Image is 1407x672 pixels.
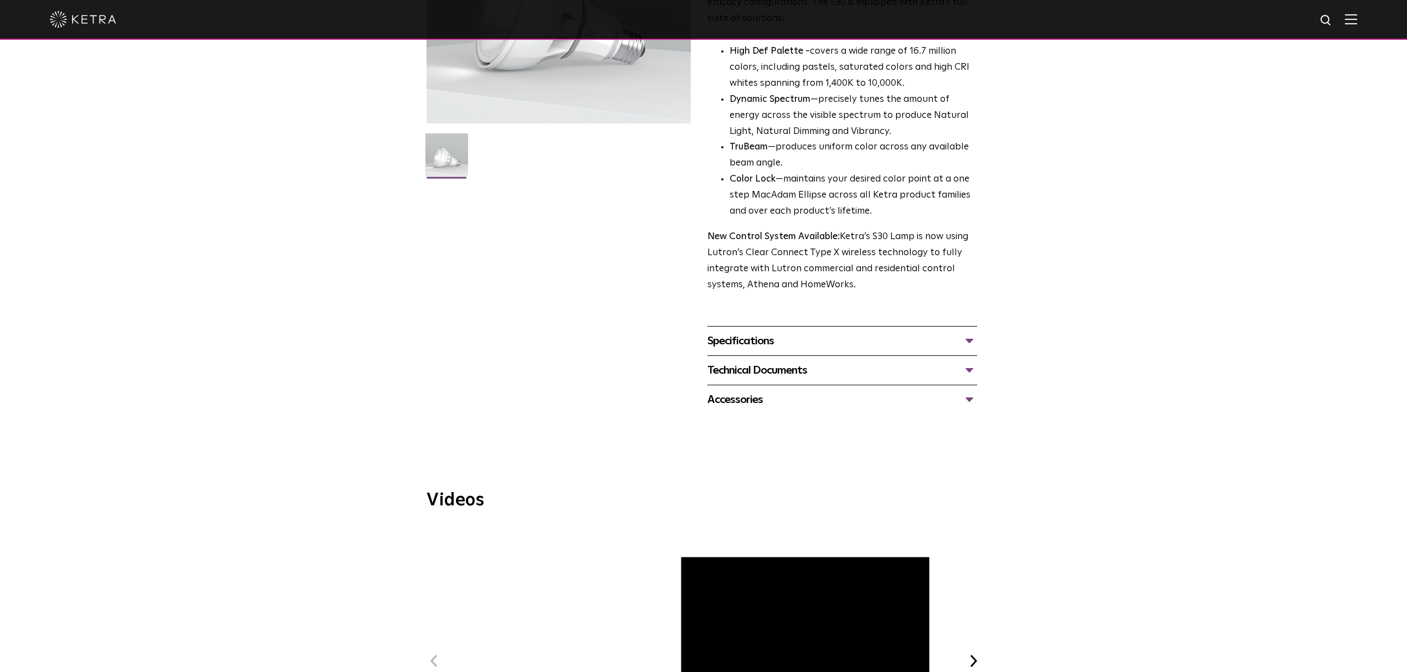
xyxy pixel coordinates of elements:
[707,229,977,293] p: Ketra’s S30 Lamp is now using Lutron’s Clear Connect Type X wireless technology to fully integrat...
[427,654,441,668] button: Previous
[1319,14,1333,28] img: search icon
[730,44,977,92] p: covers a wide range of 16.7 million colors, including pastels, saturated colors and high CRI whit...
[730,142,768,152] strong: TruBeam
[427,492,980,509] h3: Videos
[730,46,810,56] strong: High Def Palette -
[707,332,977,350] div: Specifications
[730,174,776,184] strong: Color Lock
[707,361,977,379] div: Technical Documents
[966,654,980,668] button: Next
[425,133,468,184] img: S30-Lamp-Edison-2021-Web-Square
[730,92,977,140] li: —precisely tunes the amount of energy across the visible spectrum to produce Natural Light, Natur...
[730,172,977,220] li: —maintains your desired color point at a one step MacAdam Ellipse across all Ketra product famili...
[730,95,810,104] strong: Dynamic Spectrum
[707,391,977,409] div: Accessories
[730,139,977,172] li: —produces uniform color across any available beam angle.
[707,232,840,241] strong: New Control System Available:
[1345,14,1357,24] img: Hamburger%20Nav.svg
[50,11,116,28] img: ketra-logo-2019-white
